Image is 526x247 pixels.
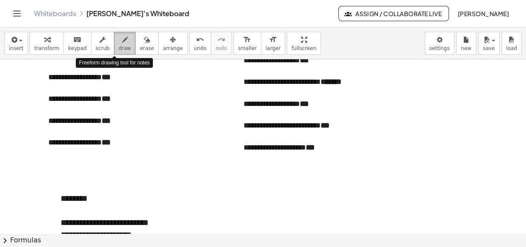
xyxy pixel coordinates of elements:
[194,45,207,51] span: undo
[211,32,232,55] button: redoredo
[483,45,495,51] span: save
[30,32,64,55] button: transform
[158,32,188,55] button: arrange
[461,45,471,51] span: new
[68,45,87,51] span: keypad
[96,45,110,51] span: scrub
[10,7,24,20] button: Toggle navigation
[425,32,454,55] button: settings
[429,45,450,51] span: settings
[338,6,449,21] button: Assign / Collaborate Live
[196,35,204,45] i: undo
[261,32,285,55] button: format_sizelarger
[135,32,158,55] button: erase
[9,45,23,51] span: insert
[163,45,183,51] span: arrange
[291,45,316,51] span: fullscreen
[233,32,261,55] button: format_sizesmaller
[91,32,114,55] button: scrub
[451,6,516,21] button: [PERSON_NAME]
[216,45,227,51] span: redo
[243,35,251,45] i: format_size
[119,45,131,51] span: draw
[478,32,500,55] button: save
[269,35,277,45] i: format_size
[4,32,28,55] button: insert
[217,35,225,45] i: redo
[140,45,154,51] span: erase
[456,32,476,55] button: new
[346,10,442,17] span: Assign / Collaborate Live
[506,45,517,51] span: load
[287,32,321,55] button: fullscreen
[238,45,257,51] span: smaller
[76,58,153,68] div: Freeform drawing tool for notes
[73,35,81,45] i: keyboard
[34,9,76,18] a: Whiteboards
[457,10,509,17] span: [PERSON_NAME]
[64,32,91,55] button: keyboardkeypad
[501,32,522,55] button: load
[34,45,59,51] span: transform
[266,45,280,51] span: larger
[114,32,136,55] button: draw
[189,32,211,55] button: undoundo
